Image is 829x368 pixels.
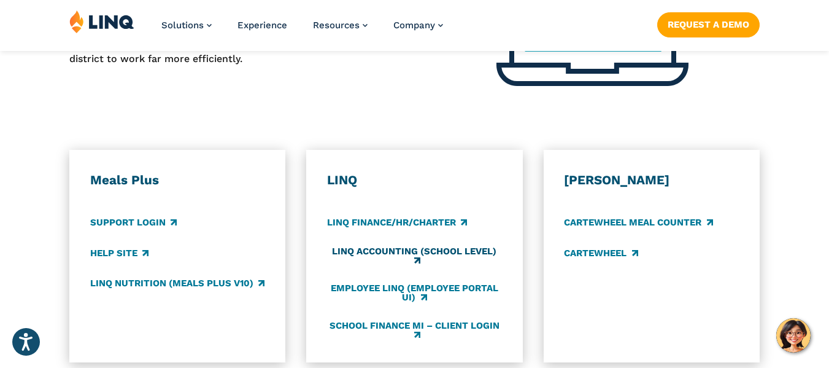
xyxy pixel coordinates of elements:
h3: Meals Plus [90,172,265,188]
h3: [PERSON_NAME] [564,172,739,188]
a: LINQ Accounting (school level) [327,246,502,267]
a: CARTEWHEEL Meal Counter [564,216,712,230]
span: Company [393,20,435,31]
span: Solutions [161,20,204,31]
a: Resources [313,20,368,31]
a: LINQ Finance/HR/Charter [327,216,467,230]
a: Solutions [161,20,212,31]
nav: Button Navigation [657,10,760,37]
a: Experience [237,20,287,31]
a: Employee LINQ (Employee Portal UI) [327,283,502,303]
a: LINQ Nutrition (Meals Plus v10) [90,276,264,290]
a: CARTEWHEEL [564,246,638,260]
a: Support Login [90,216,177,230]
h3: LINQ [327,172,502,188]
img: LINQ | K‑12 Software [69,10,134,33]
button: Hello, have a question? Let’s chat. [776,318,811,353]
nav: Primary Navigation [161,10,443,50]
a: Company [393,20,443,31]
span: Resources [313,20,360,31]
p: LINQ connects the entire K‑12 community, helping your district to work far more efficiently. [69,37,345,67]
a: Help Site [90,246,148,260]
a: School Finance MI – Client Login [327,320,502,340]
a: Request a Demo [657,12,760,37]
